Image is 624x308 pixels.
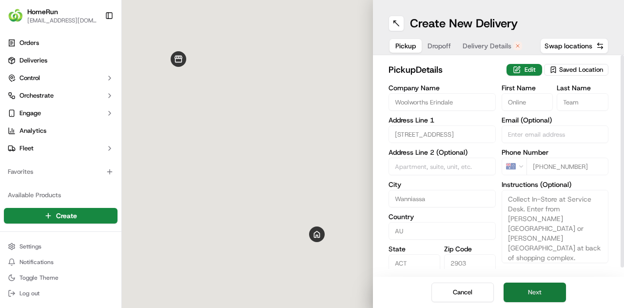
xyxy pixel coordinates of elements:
[4,208,117,224] button: Create
[69,164,118,172] a: Powered byPylon
[10,142,18,150] div: 📗
[4,70,117,86] button: Control
[502,190,609,263] textarea: Collect In-Store at Service Desk. Enter from [PERSON_NAME][GEOGRAPHIC_DATA] or [PERSON_NAME][GEOG...
[4,240,117,253] button: Settings
[389,149,496,156] label: Address Line 2 (Optional)
[4,141,117,156] button: Fleet
[4,4,101,27] button: HomeRunHomeRun[EMAIL_ADDRESS][DOMAIN_NAME]
[389,93,496,111] input: Enter company name
[559,65,603,74] span: Saved Location
[10,93,27,110] img: 1736555255976-a54dd68f-1ca7-489b-9aae-adbdc363a1c4
[19,274,58,282] span: Toggle Theme
[504,283,566,302] button: Next
[389,246,440,252] label: State
[395,41,416,51] span: Pickup
[27,7,58,17] button: HomeRun
[389,63,501,77] h2: pickup Details
[389,84,496,91] label: Company Name
[389,181,496,188] label: City
[78,137,160,155] a: 💻API Documentation
[25,62,175,73] input: Got a question? Start typing here...
[4,287,117,300] button: Log out
[19,243,41,250] span: Settings
[19,289,39,297] span: Log out
[92,141,156,151] span: API Documentation
[431,283,494,302] button: Cancel
[526,158,609,175] input: Enter phone number
[463,41,511,51] span: Delivery Details
[97,165,118,172] span: Pylon
[557,84,608,91] label: Last Name
[502,181,609,188] label: Instructions (Optional)
[33,93,160,103] div: Start new chat
[389,190,496,207] input: Enter city
[444,246,496,252] label: Zip Code
[444,254,496,272] input: Enter zip code
[544,63,608,77] button: Saved Location
[19,126,46,135] span: Analytics
[8,8,23,23] img: HomeRun
[389,213,496,220] label: Country
[4,271,117,285] button: Toggle Theme
[4,53,117,68] a: Deliveries
[19,74,40,82] span: Control
[27,17,97,24] button: [EMAIL_ADDRESS][DOMAIN_NAME]
[33,103,123,110] div: We're available if you need us!
[389,254,440,272] input: Enter state
[389,158,496,175] input: Apartment, suite, unit, etc.
[4,255,117,269] button: Notifications
[10,9,29,29] img: Nash
[502,117,609,123] label: Email (Optional)
[19,144,34,153] span: Fleet
[19,109,41,118] span: Engage
[166,96,177,107] button: Start new chat
[4,123,117,139] a: Analytics
[4,105,117,121] button: Engage
[545,41,592,51] span: Swap locations
[4,164,117,180] div: Favorites
[410,16,518,31] h1: Create New Delivery
[502,84,553,91] label: First Name
[4,35,117,51] a: Orders
[502,93,553,111] input: Enter first name
[428,41,451,51] span: Dropoff
[19,258,54,266] span: Notifications
[389,117,496,123] label: Address Line 1
[389,222,496,240] input: Enter country
[540,38,608,54] button: Swap locations
[6,137,78,155] a: 📗Knowledge Base
[19,39,39,47] span: Orders
[10,39,177,54] p: Welcome 👋
[507,64,542,76] button: Edit
[4,88,117,103] button: Orchestrate
[4,187,117,203] div: Available Products
[19,56,47,65] span: Deliveries
[389,125,496,143] input: Enter address
[19,91,54,100] span: Orchestrate
[19,141,75,151] span: Knowledge Base
[502,125,609,143] input: Enter email address
[557,93,608,111] input: Enter last name
[82,142,90,150] div: 💻
[502,149,609,156] label: Phone Number
[56,211,77,221] span: Create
